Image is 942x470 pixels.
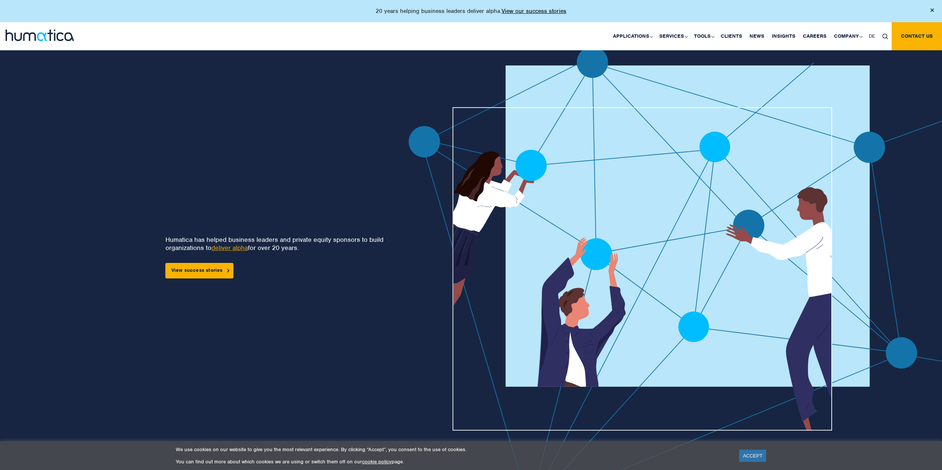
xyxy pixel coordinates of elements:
[799,22,830,50] a: Careers
[176,459,730,465] p: You can find out more about which cookies we are using or switch them off on our page.
[768,22,799,50] a: Insights
[746,22,768,50] a: News
[892,22,942,50] a: Contact us
[502,7,566,15] a: View our success stories
[830,22,865,50] a: Company
[165,236,396,252] p: Humatica has helped business leaders and private equity sponsors to build organizations to for ov...
[176,446,730,453] p: We use cookies on our website to give you the most relevant experience. By clicking “Accept”, you...
[656,22,690,50] a: Services
[882,34,888,39] img: search_icon
[6,30,74,41] img: logo
[211,244,248,252] a: deliver alpha
[227,269,229,272] img: arrowicon
[376,7,566,15] p: 20 years helping business leaders deliver alpha.
[869,33,875,39] span: DE
[739,450,766,462] a: ACCEPT
[690,22,717,50] a: Tools
[609,22,656,50] a: Applications
[717,22,746,50] a: Clients
[165,263,234,278] a: View success stories
[865,22,879,50] a: DE
[362,459,392,465] a: cookie policy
